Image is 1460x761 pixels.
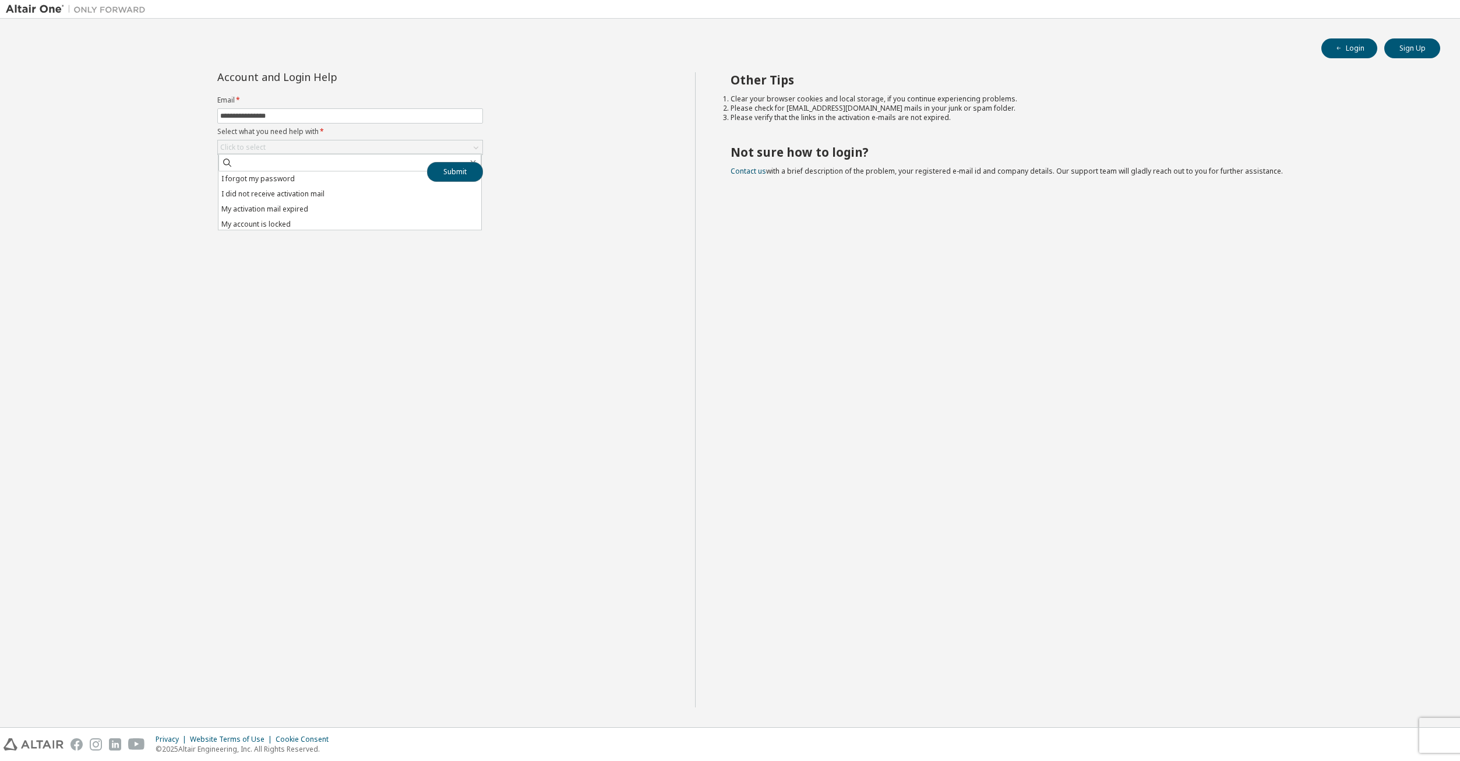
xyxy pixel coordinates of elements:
span: with a brief description of the problem, your registered e-mail id and company details. Our suppo... [731,166,1283,176]
div: Cookie Consent [276,735,336,744]
a: Contact us [731,166,766,176]
p: © 2025 Altair Engineering, Inc. All Rights Reserved. [156,744,336,754]
img: instagram.svg [90,738,102,751]
li: Please check for [EMAIL_ADDRESS][DOMAIN_NAME] mails in your junk or spam folder. [731,104,1420,113]
img: Altair One [6,3,151,15]
label: Select what you need help with [217,127,483,136]
li: Clear your browser cookies and local storage, if you continue experiencing problems. [731,94,1420,104]
li: Please verify that the links in the activation e-mails are not expired. [731,113,1420,122]
h2: Not sure how to login? [731,145,1420,160]
div: Account and Login Help [217,72,430,82]
div: Privacy [156,735,190,744]
li: I forgot my password [218,171,481,186]
h2: Other Tips [731,72,1420,87]
div: Click to select [220,143,266,152]
div: Website Terms of Use [190,735,276,744]
label: Email [217,96,483,105]
button: Login [1321,38,1377,58]
div: Click to select [218,140,482,154]
button: Submit [427,162,483,182]
img: youtube.svg [128,738,145,751]
img: linkedin.svg [109,738,121,751]
img: facebook.svg [70,738,83,751]
button: Sign Up [1384,38,1440,58]
img: altair_logo.svg [3,738,64,751]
